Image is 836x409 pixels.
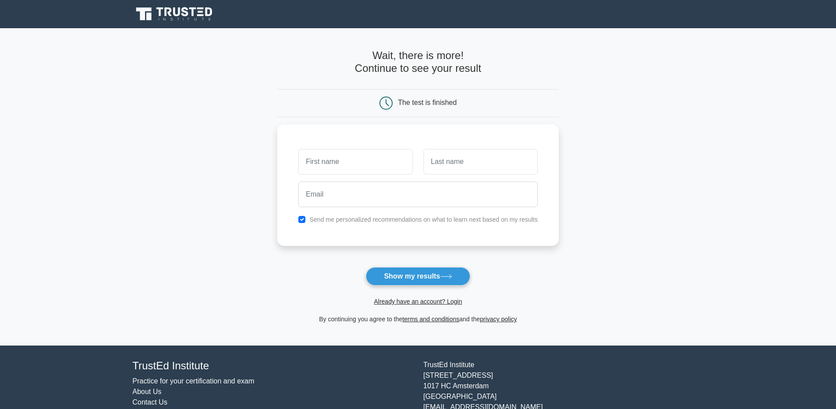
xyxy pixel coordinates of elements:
[309,216,538,223] label: Send me personalized recommendations on what to learn next based on my results
[424,149,538,175] input: Last name
[374,298,462,305] a: Already have an account? Login
[133,398,167,406] a: Contact Us
[402,316,459,323] a: terms and conditions
[480,316,517,323] a: privacy policy
[133,388,162,395] a: About Us
[298,149,412,175] input: First name
[272,314,564,324] div: By continuing you agree to the and the
[133,377,255,385] a: Practice for your certification and exam
[366,267,470,286] button: Show my results
[398,99,457,106] div: The test is finished
[133,360,413,372] h4: TrustEd Institute
[277,49,559,75] h4: Wait, there is more! Continue to see your result
[298,182,538,207] input: Email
